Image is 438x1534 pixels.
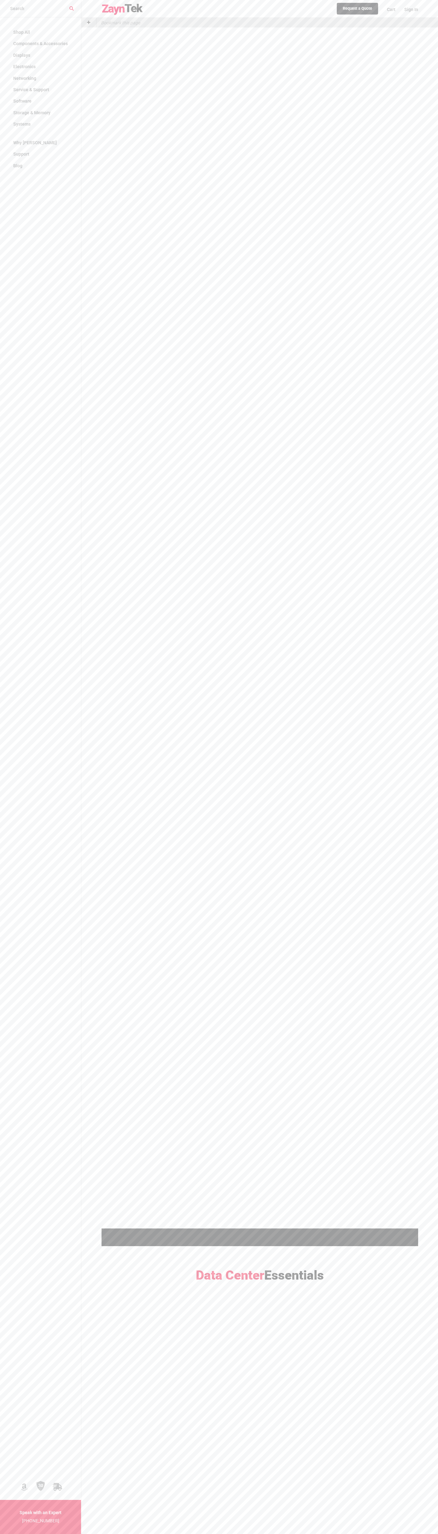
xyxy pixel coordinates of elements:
[337,3,378,15] a: Request a Quote
[96,18,140,27] p: Bookmark this page
[13,64,36,69] span: Electronics
[387,7,395,12] span: Cart
[102,1268,418,1283] h2: Essentials
[13,152,29,157] span: Support
[13,30,30,35] span: Shop All
[22,1518,59,1523] a: [PHONE_NUMBER]
[13,87,49,92] span: Service & Support
[196,1268,264,1283] span: Data Center
[400,2,418,17] a: Sign In
[13,110,50,115] span: Storage & Memory
[13,140,57,145] span: Why [PERSON_NAME]
[102,4,143,15] img: logo
[13,76,36,81] span: Networking
[13,53,30,58] span: Displays
[383,2,400,17] a: Cart
[13,163,22,168] span: Blog
[20,1510,61,1515] strong: Speak with an Expert
[13,122,31,127] span: Systems
[13,98,32,104] span: Software
[13,41,68,46] span: Components & Accessories
[36,1481,45,1491] img: 30 Day Return Policy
